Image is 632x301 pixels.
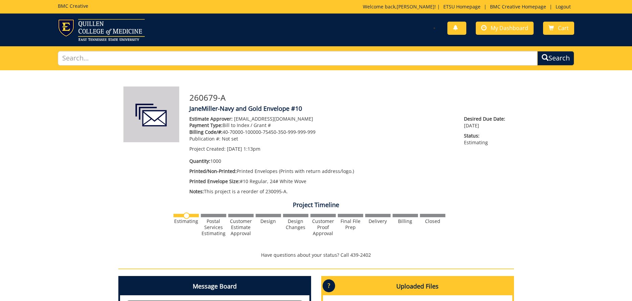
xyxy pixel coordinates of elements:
[189,188,204,195] span: Notes:
[58,51,538,66] input: Search...
[283,218,308,230] div: Design Changes
[464,132,509,139] span: Status:
[189,129,223,135] span: Billing Code/#:
[118,252,514,258] p: Have questions about your status? Call 439-2402
[420,218,445,224] div: Closed
[491,24,528,32] span: My Dashboard
[118,202,514,208] h4: Project Timeline
[256,218,281,224] div: Design
[189,178,240,184] span: Printed Envelope Size:
[464,116,509,129] p: [DATE]
[552,3,574,10] a: Logout
[189,129,454,135] p: 40-70000-100000-75450-350-999-999-999
[365,218,391,224] div: Delivery
[58,3,88,8] h5: BMC Creative
[476,22,534,35] a: My Dashboard
[440,3,484,10] a: ETSU Homepage
[189,178,454,185] p: #10 Regular, 24# White Wove
[487,3,549,10] a: BMC Creative Homepage
[120,278,309,295] h4: Message Board
[183,212,190,219] img: no
[323,278,512,295] h4: Uploaded Files
[189,116,233,122] span: Estimate Approver:
[189,168,237,174] span: Printed/Non-Printed:
[189,122,454,129] p: Bill to Index / Grant #
[363,3,574,10] p: Welcome back, ! | | |
[338,218,363,230] div: Final File Prep
[397,3,435,10] a: [PERSON_NAME]
[58,19,145,41] img: ETSU logo
[228,218,254,236] div: Customer Estimate Approval
[189,135,220,142] span: Publication #:
[537,51,574,66] button: Search
[189,93,509,102] h3: 260679-A
[464,132,509,146] p: Estimating
[323,279,335,292] p: ?
[189,116,454,122] p: [EMAIL_ADDRESS][DOMAIN_NAME]
[393,218,418,224] div: Billing
[310,218,336,236] div: Customer Proof Approval
[558,24,569,32] span: Cart
[189,122,223,128] span: Payment Type:
[227,146,260,152] span: [DATE] 1:13pm
[222,135,238,142] span: Not set
[189,105,509,112] h4: JaneMiller-Navy and Gold Envelope #10
[189,158,454,165] p: 1000
[173,218,199,224] div: Estimating
[189,146,226,152] span: Project Created:
[189,158,210,164] span: Quantity:
[543,22,574,35] a: Cart
[123,86,179,142] img: Product featured image
[189,188,454,195] p: This project is a reorder of 230095-A.
[464,116,509,122] span: Desired Due Date:
[189,168,454,175] p: Printed Envelopes (Prints with return address/logo.)
[201,218,226,236] div: Postal Services Estimating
